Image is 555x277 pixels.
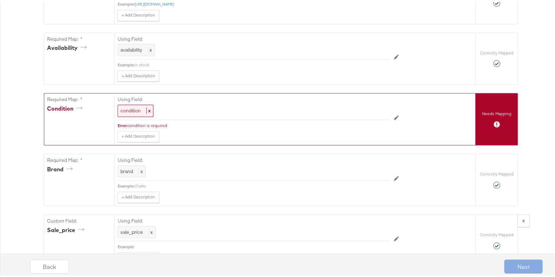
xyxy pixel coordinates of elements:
button: + Add Description [118,129,159,140]
div: Error: [118,121,128,127]
button: + Add Description [118,190,159,201]
span: x [148,45,152,51]
div: availability [47,42,89,50]
button: Back [30,258,69,272]
label: Using Field: [118,34,390,41]
span: availability [120,45,142,51]
span: x [148,227,153,233]
button: + Add Description [118,8,159,19]
label: Using Field: [118,155,390,162]
button: + Add Description [118,68,159,80]
div: Clarks [134,182,390,187]
div: brand [47,164,75,172]
label: Correctly Mapped [480,48,514,54]
label: Correctly Mapped [480,170,514,175]
label: Using Field: [118,94,390,101]
span: condition [120,106,141,112]
label: Required Map: * [47,34,112,41]
label: Custom Field: [47,216,112,223]
label: Using Field: [118,216,390,223]
span: brand [120,166,133,173]
button: x [517,213,530,225]
label: Correctly Mapped [480,230,514,236]
label: Required Map: * [47,94,112,101]
span: x [146,106,151,112]
div: in stock [134,60,390,66]
div: Example: [118,60,134,66]
strong: x [522,216,525,222]
span: x [139,166,143,173]
div: sale_price [47,224,87,232]
span: sale_price [120,227,143,233]
div: Example: [118,182,134,187]
label: Needs Mapping [482,109,511,115]
div: condition is required [128,121,390,127]
div: Example: [118,242,134,248]
div: condition [47,103,85,111]
label: Required Map: * [47,155,112,162]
